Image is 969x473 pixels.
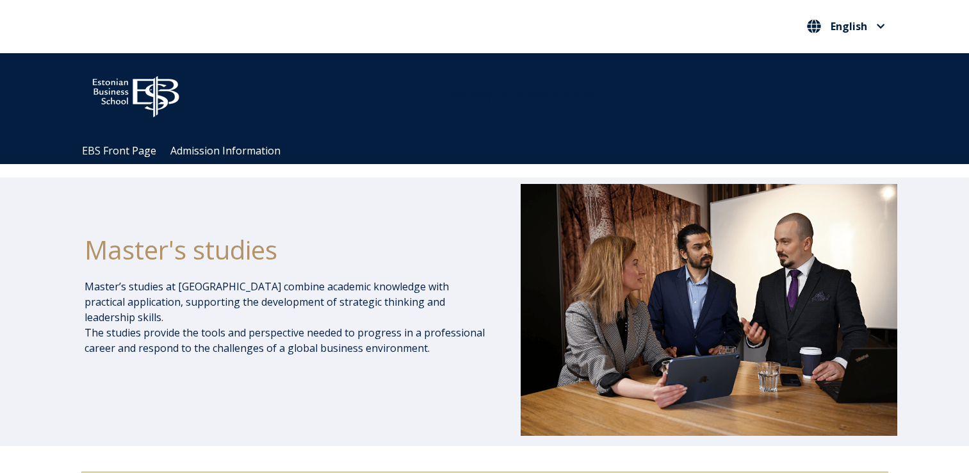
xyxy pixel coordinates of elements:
h1: Master's studies [85,234,487,266]
button: English [804,16,888,37]
span: English [831,21,867,31]
nav: Select your language [804,16,888,37]
a: Admission Information [170,144,281,158]
span: Community for Growth and Resp [437,88,594,103]
img: DSC_1073 [521,184,897,435]
img: ebs_logo2016_white [81,66,190,121]
div: Navigation Menu [75,138,908,164]
p: Master’s studies at [GEOGRAPHIC_DATA] combine academic knowledge with practical application, supp... [85,279,487,356]
a: EBS Front Page [82,144,156,158]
